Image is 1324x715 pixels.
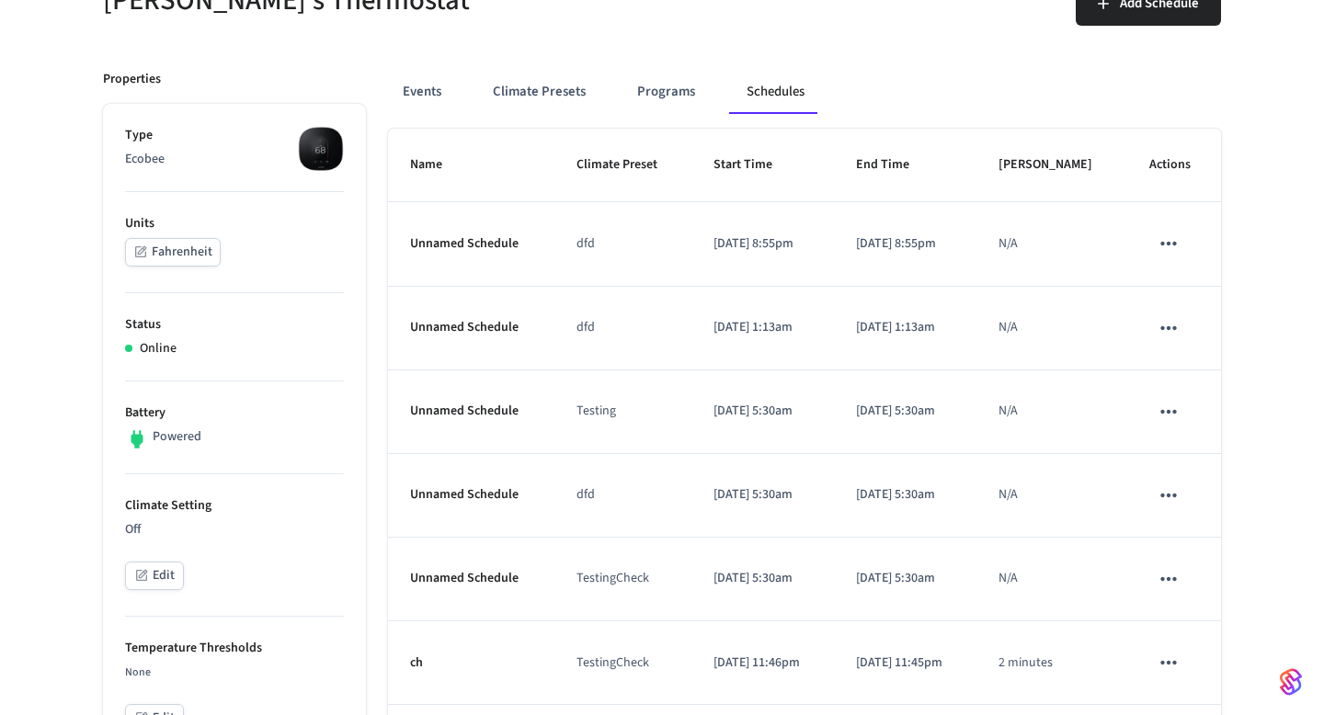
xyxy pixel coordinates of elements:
[410,653,532,673] p: ch
[103,70,161,89] p: Properties
[976,621,1127,705] td: 2 minutes
[410,402,532,421] p: Unnamed Schedule
[554,538,691,621] td: TestingCheck
[554,287,691,370] td: dfd
[713,653,812,673] p: [DATE] 11:46pm
[125,496,344,516] p: Climate Setting
[388,70,456,114] button: Events
[410,569,532,588] p: Unnamed Schedule
[125,150,344,169] p: Ecobee
[713,569,812,588] p: [DATE] 5:30am
[554,202,691,286] td: dfd
[298,126,344,172] img: ecobee_lite_3
[976,370,1127,454] td: N/A
[856,234,954,254] p: [DATE] 8:55pm
[140,339,177,358] p: Online
[856,402,954,421] p: [DATE] 5:30am
[554,129,691,202] th: Climate Preset
[125,238,221,267] button: Fahrenheit
[554,621,691,705] td: TestingCheck
[125,520,344,539] p: Off
[1280,667,1302,697] img: SeamLogoGradient.69752ec5.svg
[125,664,151,680] span: None
[976,287,1127,370] td: N/A
[976,202,1127,286] td: N/A
[856,485,954,505] p: [DATE] 5:30am
[410,318,532,337] p: Unnamed Schedule
[554,370,691,454] td: Testing
[410,234,532,254] p: Unnamed Schedule
[713,485,812,505] p: [DATE] 5:30am
[976,129,1127,202] th: [PERSON_NAME]
[410,485,532,505] p: Unnamed Schedule
[713,402,812,421] p: [DATE] 5:30am
[125,126,344,145] p: Type
[125,562,184,590] button: Edit
[856,653,954,673] p: [DATE] 11:45pm
[691,129,834,202] th: Start Time
[732,70,819,114] button: Schedules
[856,318,954,337] p: [DATE] 1:13am
[976,538,1127,621] td: N/A
[713,234,812,254] p: [DATE] 8:55pm
[125,214,344,233] p: Units
[125,315,344,335] p: Status
[125,639,344,658] p: Temperature Thresholds
[388,129,554,202] th: Name
[153,427,201,447] p: Powered
[478,70,600,114] button: Climate Presets
[976,454,1127,538] td: N/A
[1127,129,1221,202] th: Actions
[856,569,954,588] p: [DATE] 5:30am
[713,318,812,337] p: [DATE] 1:13am
[125,403,344,423] p: Battery
[834,129,976,202] th: End Time
[554,454,691,538] td: dfd
[622,70,710,114] button: Programs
